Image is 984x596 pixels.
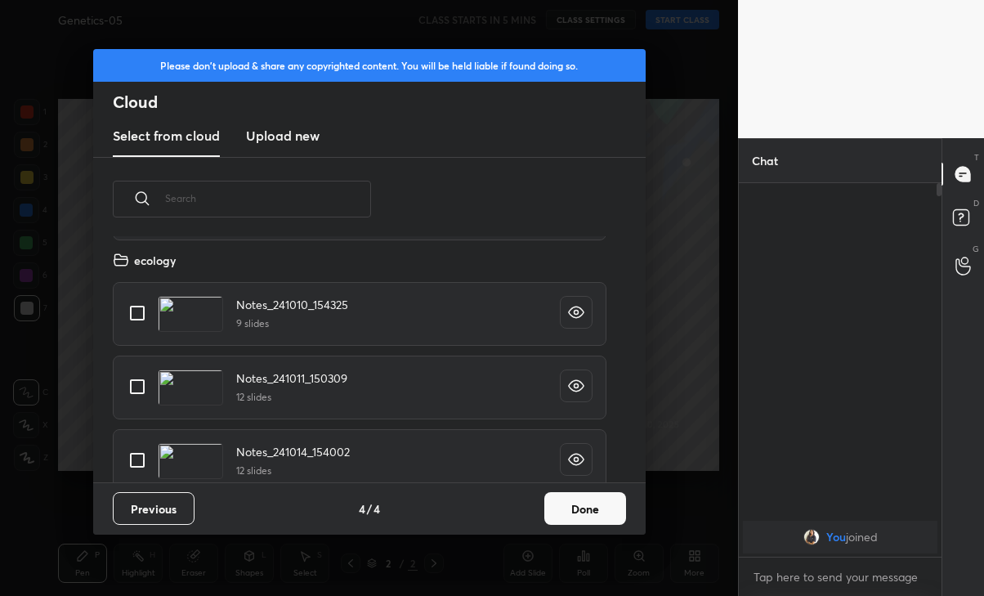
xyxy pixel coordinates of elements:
[367,500,372,518] h4: /
[544,492,626,525] button: Done
[158,370,223,406] img: 1728639575FR07L2.pdf
[739,139,791,182] p: Chat
[236,370,347,387] h4: Notes_241011_150309
[113,492,195,525] button: Previous
[826,531,846,544] span: You
[134,252,176,269] h4: ecology
[739,518,942,557] div: grid
[236,443,350,460] h4: Notes_241014_154002
[359,500,365,518] h4: 4
[158,296,223,332] img: 1728556801P3L0G8.pdf
[973,197,979,209] p: D
[803,529,820,545] img: f4adf025211145d9951d015d8606b9d0.jpg
[236,296,348,313] h4: Notes_241010_154325
[973,243,979,255] p: G
[93,49,646,82] div: Please don't upload & share any copyrighted content. You will be held liable if found doing so.
[246,126,320,146] h3: Upload new
[113,126,220,146] h3: Select from cloud
[846,531,878,544] span: joined
[93,236,626,482] div: grid
[373,500,380,518] h4: 4
[113,92,646,113] h2: Cloud
[236,316,348,331] h5: 9 slides
[236,390,347,405] h5: 12 slides
[974,151,979,164] p: T
[158,443,223,479] img: 1728900915YW9LM1.pdf
[165,164,371,233] input: Search
[236,464,350,478] h5: 12 slides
